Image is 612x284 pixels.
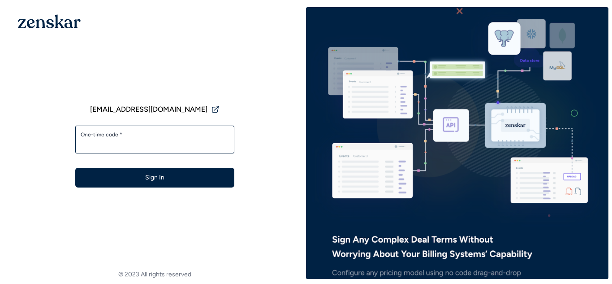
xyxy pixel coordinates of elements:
[4,270,306,279] footer: © 2023 All rights reserved
[81,131,229,138] label: One-time code *
[90,104,207,115] span: [EMAIL_ADDRESS][DOMAIN_NAME]
[18,14,81,28] img: 1OGAJ2xQqyY4LXKgY66KYq0eOWRCkrZdAb3gUhuVAqdWPZE9SRJmCz+oDMSn4zDLXe31Ii730ItAGKgCKgCCgCikA4Av8PJUP...
[75,168,234,188] button: Sign In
